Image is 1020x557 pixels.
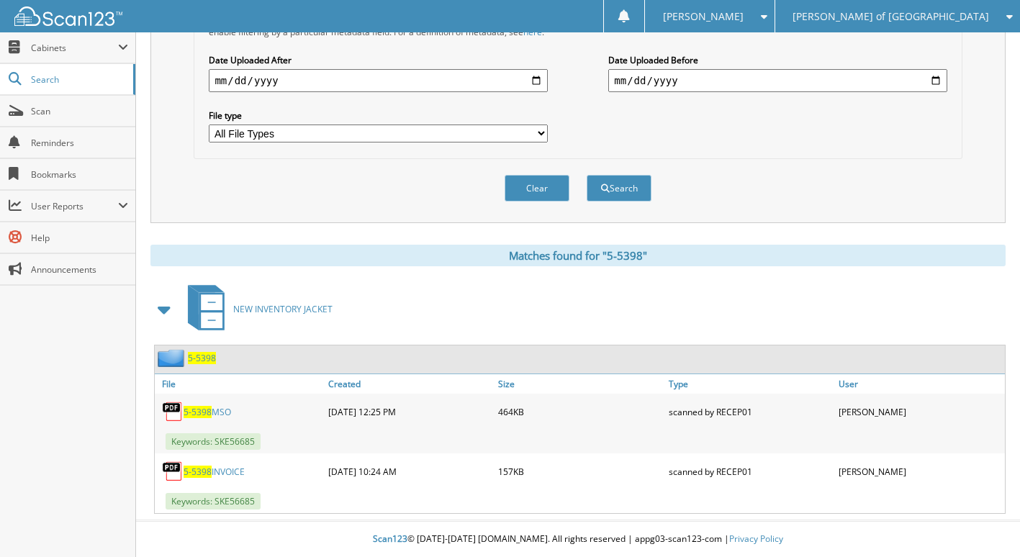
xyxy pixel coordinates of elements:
[184,466,245,478] a: 5-5398INVOICE
[209,109,547,122] label: File type
[835,457,1005,486] div: [PERSON_NAME]
[373,533,407,545] span: Scan123
[495,457,664,486] div: 157KB
[184,406,212,418] span: 5-5398
[835,397,1005,426] div: [PERSON_NAME]
[31,137,128,149] span: Reminders
[608,54,947,66] label: Date Uploaded Before
[729,533,783,545] a: Privacy Policy
[793,12,989,21] span: [PERSON_NAME] of [GEOGRAPHIC_DATA]
[587,175,651,201] button: Search
[325,397,495,426] div: [DATE] 12:25 PM
[184,466,212,478] span: 5-5398
[31,105,128,117] span: Scan
[233,303,333,315] span: NEW INVENTORY JACKET
[150,245,1006,266] div: Matches found for "5-5398"
[184,406,231,418] a: 5-5398MSO
[663,12,744,21] span: [PERSON_NAME]
[136,522,1020,557] div: © [DATE]-[DATE] [DOMAIN_NAME]. All rights reserved | appg03-scan123-com |
[835,374,1005,394] a: User
[166,493,261,510] span: Keywords: SKE56685
[162,401,184,422] img: PDF.png
[325,374,495,394] a: Created
[495,397,664,426] div: 464KB
[188,352,216,364] a: 5-5398
[209,69,547,92] input: start
[665,374,835,394] a: Type
[608,69,947,92] input: end
[166,433,261,450] span: Keywords: SKE56685
[179,281,333,338] a: NEW INVENTORY JACKET
[495,374,664,394] a: Size
[162,461,184,482] img: PDF.png
[325,457,495,486] div: [DATE] 10:24 AM
[31,42,118,54] span: Cabinets
[505,175,569,201] button: Clear
[158,349,188,367] img: folder2.png
[155,374,325,394] a: File
[948,488,1020,557] iframe: Chat Widget
[31,263,128,276] span: Announcements
[209,54,547,66] label: Date Uploaded After
[31,200,118,212] span: User Reports
[14,6,122,26] img: scan123-logo-white.svg
[31,232,128,244] span: Help
[31,168,128,181] span: Bookmarks
[665,397,835,426] div: scanned by RECEP01
[665,457,835,486] div: scanned by RECEP01
[31,73,126,86] span: Search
